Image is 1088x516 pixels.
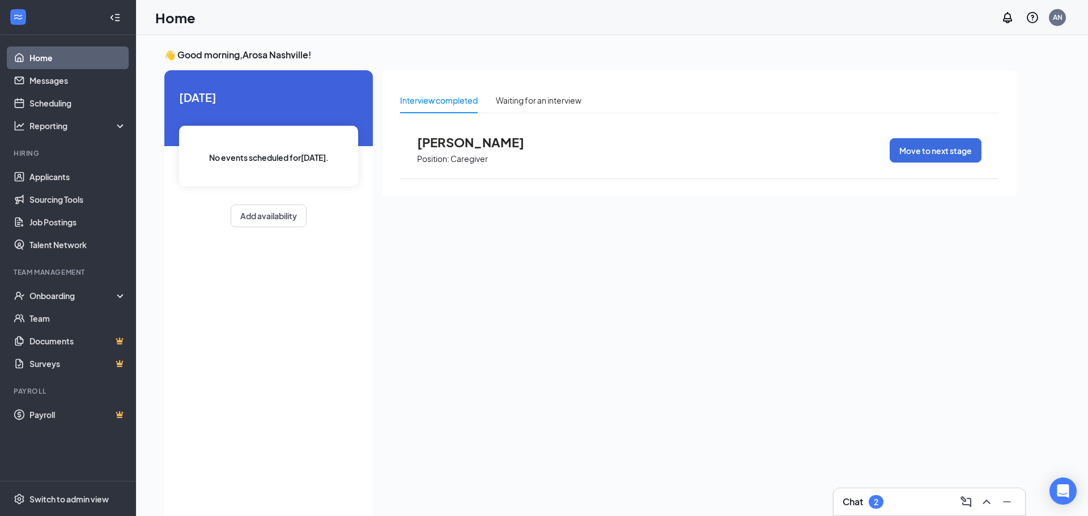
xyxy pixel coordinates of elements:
h3: Chat [843,496,863,508]
a: Sourcing Tools [29,188,126,211]
svg: QuestionInfo [1026,11,1039,24]
svg: Settings [14,493,25,505]
div: Interview completed [400,94,478,106]
a: Scheduling [29,92,126,114]
span: No events scheduled for [DATE] . [209,151,329,164]
svg: WorkstreamLogo [12,11,24,23]
h1: Home [155,8,195,27]
div: Open Intercom Messenger [1049,477,1077,505]
button: Move to next stage [890,138,981,163]
svg: Analysis [14,120,25,131]
span: [PERSON_NAME] [417,135,542,150]
button: Minimize [998,493,1016,511]
div: AN [1053,12,1062,22]
div: Switch to admin view [29,493,109,505]
a: Team [29,307,126,330]
a: DocumentsCrown [29,330,126,352]
svg: ChevronUp [980,495,993,509]
span: [DATE] [179,88,358,106]
div: 2 [874,497,878,507]
svg: Notifications [1001,11,1014,24]
svg: Collapse [109,12,121,23]
div: Team Management [14,267,124,277]
a: Messages [29,69,126,92]
div: Hiring [14,148,124,158]
svg: Minimize [1000,495,1014,509]
p: Caregiver [450,153,488,164]
div: Waiting for an interview [496,94,581,106]
button: Add availability [231,204,307,227]
button: ChevronUp [977,493,996,511]
a: SurveysCrown [29,352,126,375]
div: Reporting [29,120,127,131]
svg: UserCheck [14,290,25,301]
a: Applicants [29,165,126,188]
div: Payroll [14,386,124,396]
div: Onboarding [29,290,117,301]
a: PayrollCrown [29,403,126,426]
svg: ComposeMessage [959,495,973,509]
h3: 👋 Good morning, Arosa Nashville ! [164,49,1017,61]
button: ComposeMessage [957,493,975,511]
a: Talent Network [29,233,126,256]
p: Position: [417,153,449,164]
a: Home [29,46,126,69]
a: Job Postings [29,211,126,233]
